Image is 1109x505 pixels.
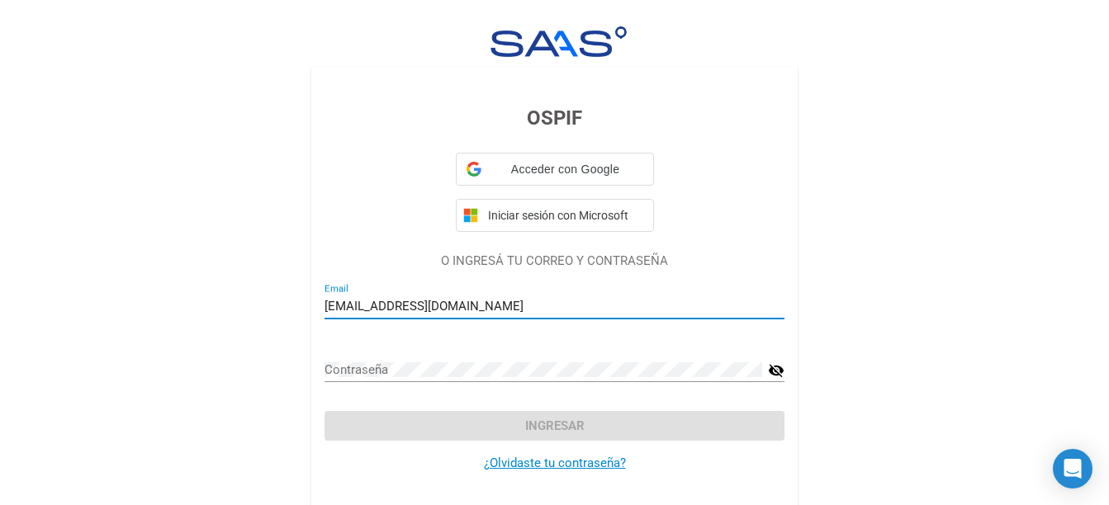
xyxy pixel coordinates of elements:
[325,103,784,133] h3: OSPIF
[485,209,647,222] span: Iniciar sesión con Microsoft
[484,455,626,470] a: ¿Olvidaste tu contraseña?
[1053,449,1092,488] div: Open Intercom Messenger
[456,153,654,186] div: Acceder con Google
[456,199,654,232] button: Iniciar sesión con Microsoft
[325,252,784,271] p: O INGRESÁ TU CORREO Y CONTRASEÑA
[768,361,784,380] mat-icon: visibility_off
[325,411,784,441] button: Ingresar
[525,418,585,433] span: Ingresar
[488,161,643,178] span: Acceder con Google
